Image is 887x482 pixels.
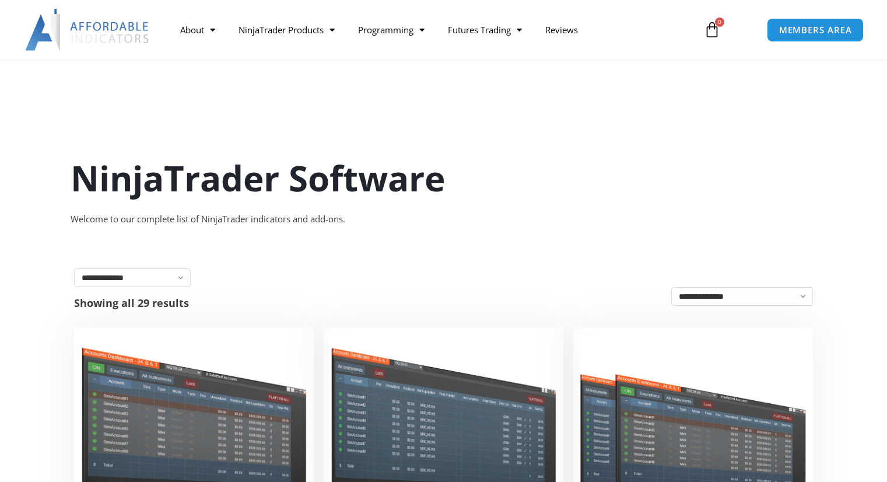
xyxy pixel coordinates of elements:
[534,16,590,43] a: Reviews
[169,16,692,43] nav: Menu
[686,13,738,47] a: 0
[71,211,817,228] div: Welcome to our complete list of NinjaTrader indicators and add-ons.
[715,18,724,27] span: 0
[436,16,534,43] a: Futures Trading
[25,9,150,51] img: LogoAI | Affordable Indicators – NinjaTrader
[779,26,852,34] span: MEMBERS AREA
[74,298,189,308] p: Showing all 29 results
[227,16,346,43] a: NinjaTrader Products
[71,153,817,202] h1: NinjaTrader Software
[346,16,436,43] a: Programming
[671,287,813,306] select: Shop order
[169,16,227,43] a: About
[767,18,864,42] a: MEMBERS AREA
